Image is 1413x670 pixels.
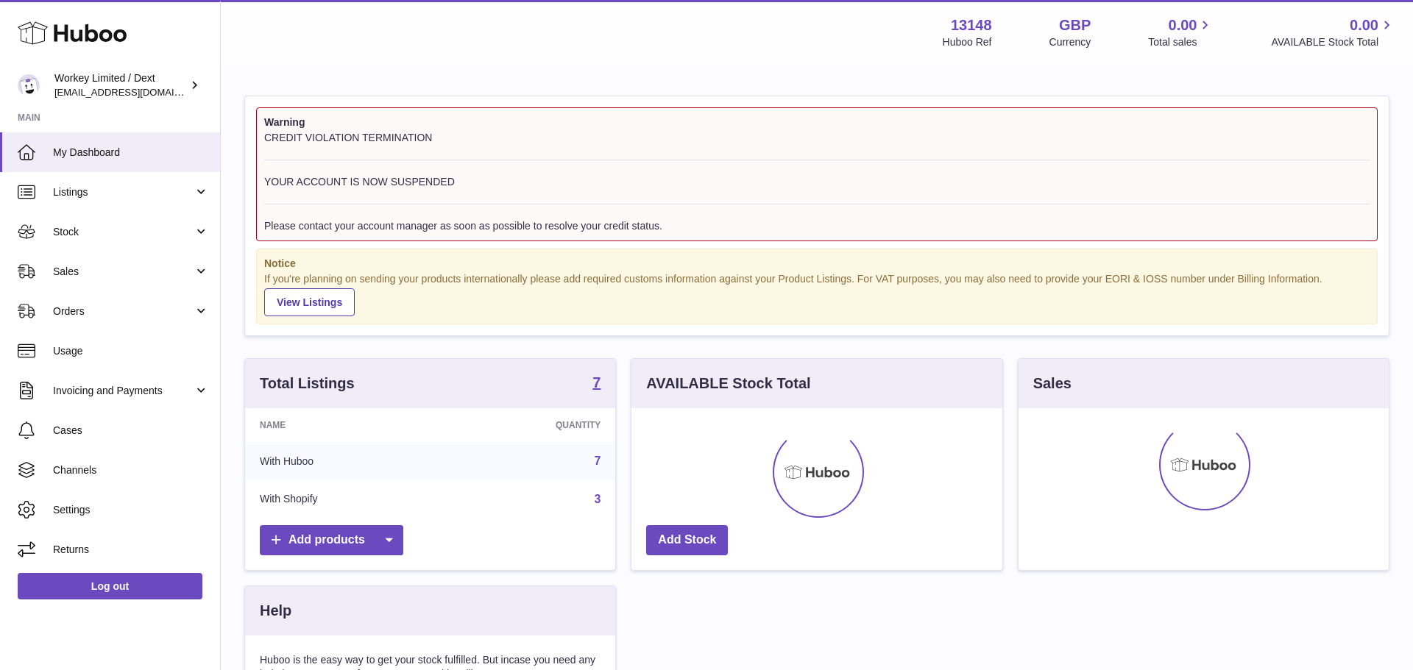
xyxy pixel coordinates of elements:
[53,463,209,477] span: Channels
[264,257,1370,271] strong: Notice
[53,265,194,279] span: Sales
[445,408,615,442] th: Quantity
[260,601,291,621] h3: Help
[53,225,194,239] span: Stock
[951,15,992,35] strong: 13148
[1271,35,1395,49] span: AVAILABLE Stock Total
[54,71,187,99] div: Workey Limited / Dext
[53,146,209,160] span: My Dashboard
[18,573,202,599] a: Log out
[264,115,1370,129] strong: Warning
[53,344,209,358] span: Usage
[1059,15,1091,35] strong: GBP
[53,503,209,517] span: Settings
[245,442,445,480] td: With Huboo
[1033,374,1072,393] h3: Sales
[53,543,209,557] span: Returns
[1271,15,1395,49] a: 0.00 AVAILABLE Stock Total
[264,131,1370,233] div: CREDIT VIOLATION TERMINATION YOUR ACCOUNT IS NOW SUSPENDED Please contact your account manager as...
[943,35,992,49] div: Huboo Ref
[245,480,445,518] td: With Shopify
[1049,35,1091,49] div: Currency
[594,455,601,467] a: 7
[1148,15,1214,49] a: 0.00 Total sales
[1350,15,1378,35] span: 0.00
[1148,35,1214,49] span: Total sales
[260,374,355,393] h3: Total Listings
[245,408,445,442] th: Name
[18,74,40,96] img: internalAdmin-13148@internal.huboo.com
[260,525,403,555] a: Add products
[592,375,601,390] strong: 7
[53,424,209,438] span: Cases
[646,374,810,393] h3: AVAILABLE Stock Total
[646,525,728,555] a: Add Stock
[594,493,601,505] a: 3
[1169,15,1197,35] span: 0.00
[264,272,1370,316] div: If you're planning on sending your products internationally please add required customs informati...
[592,375,601,393] a: 7
[53,185,194,199] span: Listings
[54,86,216,98] span: [EMAIL_ADDRESS][DOMAIN_NAME]
[53,304,194,318] span: Orders
[264,288,355,316] a: View Listings
[53,384,194,398] span: Invoicing and Payments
